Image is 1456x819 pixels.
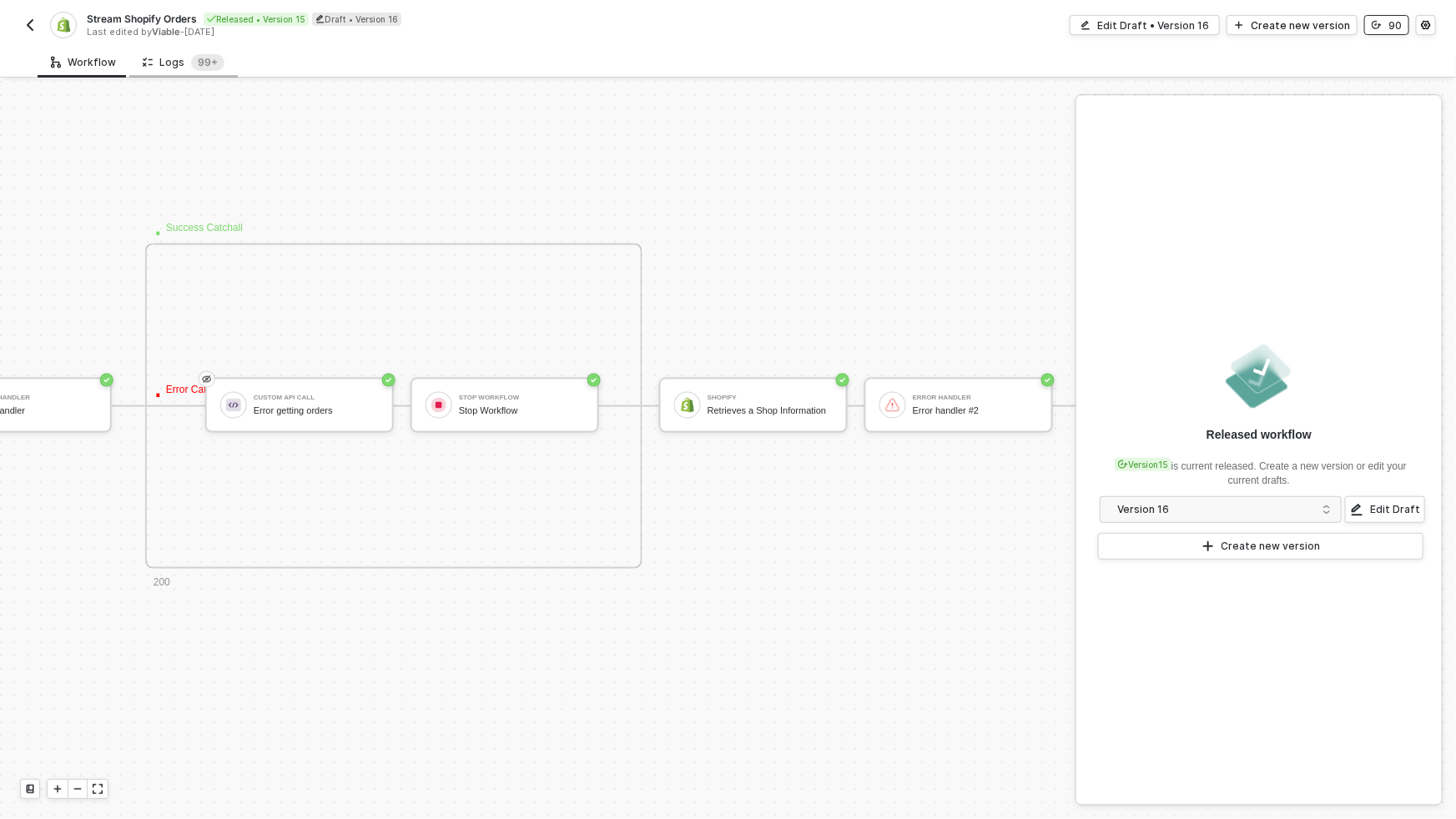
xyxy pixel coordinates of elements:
span: icon-edit [1350,503,1363,516]
span: icon-minus [73,784,83,794]
span: icon-play [53,784,63,794]
span: icon-edit [1081,20,1091,30]
div: Released • Version 15 [204,13,309,26]
button: Edit Draft [1345,496,1425,523]
div: Success Catchall [154,220,254,258]
div: Stop Workflow [459,394,584,401]
div: Version 15 [1115,458,1171,471]
div: Draft • Version 16 [312,13,401,26]
div: Version 16 [1117,500,1313,519]
img: integration-icon [56,18,70,33]
button: Create new version [1227,15,1358,35]
span: Viable [152,26,180,38]
div: Create new version [1222,540,1321,553]
span: icon-success-page [836,374,849,387]
img: icon [680,398,695,413]
span: icon-play [1202,540,1215,553]
div: Released workflow [1207,426,1312,443]
span: Stream Shopify Orders [87,12,197,26]
div: Workflow [51,56,116,69]
div: Stop Workflow [459,405,584,416]
div: Shopify [708,394,833,401]
div: Edit Draft [1370,503,1420,516]
div: Error getting orders [254,405,379,416]
span: · [154,205,163,258]
span: eye-invisible [202,373,212,386]
div: 90 [1388,18,1402,33]
span: icon-play [1234,20,1244,30]
img: icon [885,398,900,413]
span: icon-versioning [1118,460,1128,470]
div: Error handler #2 [913,405,1038,416]
sup: 1168 [191,54,224,71]
span: icon-settings [1421,20,1431,30]
span: icon-success-page [587,374,601,387]
div: Error Catchall [154,382,254,420]
button: Create new version [1098,533,1423,560]
span: · [154,367,163,420]
div: Last edited by - [DATE] [87,26,727,38]
span: icon-versioning [1372,20,1382,30]
div: Create new version [1251,18,1350,33]
div: Custom API Call [254,394,379,401]
span: icon-success-page [1041,374,1055,387]
button: Edit Draft • Version 16 [1070,15,1220,35]
img: released.png [1222,339,1296,413]
div: 200 [154,575,254,592]
span: icon-success-page [100,374,113,387]
img: back [23,18,37,32]
span: icon-success-page [382,374,395,387]
div: is current released. Create a new version or edit your current drafts. [1096,450,1422,488]
img: icon [431,398,446,413]
button: 90 [1364,15,1409,35]
div: Logs [143,54,224,71]
div: Retrieves a Shop Information [708,405,833,416]
span: icon-expand [93,784,103,794]
button: back [20,15,40,35]
img: icon [226,398,241,413]
div: Edit Draft • Version 16 [1097,18,1209,33]
span: icon-edit [315,14,325,23]
div: Error handler [913,394,1038,401]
